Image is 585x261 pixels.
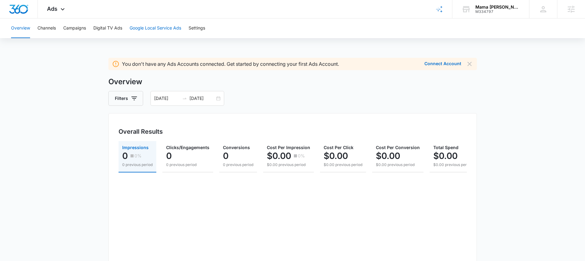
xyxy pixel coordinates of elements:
span: to [182,96,187,101]
img: website_grey.svg [10,16,15,21]
input: Start date [154,95,180,102]
p: 0% [135,154,142,158]
h3: Overall Results [119,127,163,136]
p: $0.00 [376,151,400,161]
p: 0 previous period [122,162,153,168]
p: $0.00 previous period [324,162,362,168]
div: Domain Overview [23,36,55,40]
button: Digital TV Ads [93,18,122,38]
button: Campaigns [63,18,86,38]
div: account name [475,5,520,10]
p: 0 [223,151,228,161]
span: Clicks/Engagements [166,145,209,150]
p: 0 previous period [223,162,253,168]
span: Cost Per Click [324,145,353,150]
span: swap-right [182,96,187,101]
img: tab_keywords_by_traffic_grey.svg [61,36,66,41]
p: $0.00 previous period [376,162,420,168]
p: 0 previous period [166,162,209,168]
button: Connect Account [424,61,461,66]
div: Keywords by Traffic [68,36,103,40]
p: 0 [122,151,128,161]
p: $0.00 [267,151,291,161]
p: $0.00 previous period [267,162,310,168]
span: Cost Per Conversion [376,145,420,150]
div: v 4.0.25 [17,10,30,15]
div: account id [475,10,520,14]
p: $0.00 [433,151,458,161]
button: Overview [11,18,30,38]
p: $0.00 [324,151,348,161]
button: Dismiss [466,60,473,68]
button: Settings [189,18,205,38]
span: Conversions [223,145,250,150]
span: Cost Per Impression [267,145,310,150]
p: $0.00 previous period [433,162,472,168]
img: logo_orange.svg [10,10,15,15]
p: 0 [166,151,172,161]
p: You don't have any Ads Accounts connected. Get started by connecting your first Ads Account. [122,60,339,68]
p: 0% [298,154,305,158]
h3: Overview [108,76,477,87]
span: Total Spend [433,145,458,150]
span: Impressions [122,145,149,150]
input: End date [189,95,215,102]
button: Channels [37,18,56,38]
button: Google Local Service Ads [130,18,181,38]
span: Ads [47,6,57,12]
div: Domain: [DOMAIN_NAME] [16,16,68,21]
img: tab_domain_overview_orange.svg [17,36,21,41]
button: Filters [108,91,143,106]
